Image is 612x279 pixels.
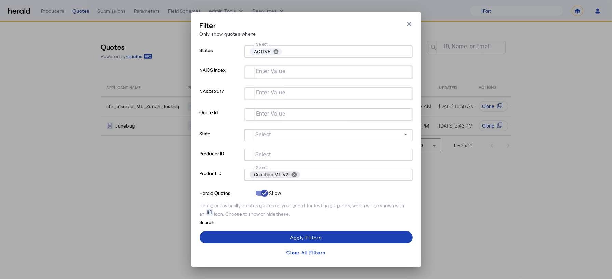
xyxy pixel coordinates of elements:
p: Producer ID [200,149,242,169]
mat-label: Enter Value [256,90,285,96]
button: remove Coalition ML V2 [288,172,300,178]
mat-chip-grid: Selection [250,170,407,180]
p: Herald Quotes [200,188,253,197]
h3: Filter [200,21,256,30]
div: Herald occasionally creates quotes on your behalf for testing purposes, which will be shown with ... [200,202,413,217]
mat-label: Select [256,165,268,170]
mat-label: Select [255,132,271,138]
mat-chip-grid: Selection [250,67,407,76]
span: Coalition ML V2 [254,171,289,178]
p: NAICS Index [200,65,242,87]
button: remove ACTIVE [270,49,282,55]
p: State [200,129,242,149]
mat-chip-grid: Selection [250,89,407,97]
p: Quote Id [200,108,242,129]
mat-chip-grid: Selection [250,47,407,56]
mat-label: Select [256,42,268,47]
button: Clear All Filters [200,246,413,258]
mat-label: Enter Value [256,111,285,117]
div: Apply Filters [290,234,322,241]
p: Search [200,217,253,226]
mat-chip-grid: Selection [250,150,407,158]
p: Only show quotes where [200,30,256,37]
button: Apply Filters [200,231,413,243]
div: Clear All Filters [286,249,325,256]
mat-label: Select [255,151,271,158]
mat-label: Enter Value [256,68,285,75]
p: Product ID [200,169,242,188]
mat-chip-grid: Selection [250,110,407,118]
span: ACTIVE [254,48,271,55]
p: NAICS 2017 [200,87,242,108]
label: Show [268,190,282,197]
p: Status [200,45,242,65]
